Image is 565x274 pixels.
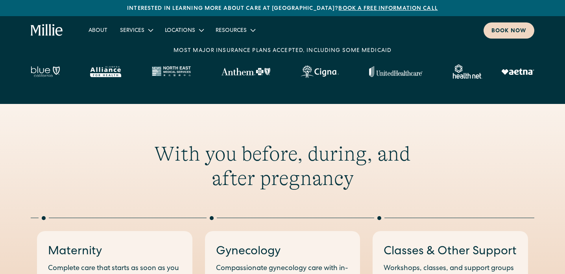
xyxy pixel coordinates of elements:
h2: With you before, during, and after pregnancy [131,142,434,191]
a: About [82,24,114,37]
div: MOST MAJOR INSURANCE PLANS ACCEPTED, INCLUDING some MEDICAID [174,47,391,55]
img: Cigna logo [301,65,339,78]
img: North East Medical Services logo [151,66,191,77]
div: Locations [159,24,209,37]
img: Healthnet logo [453,65,482,79]
img: Aetna logo [501,68,534,75]
h3: Maternity [48,244,181,260]
div: Resources [209,24,261,37]
a: home [31,24,63,37]
div: Resources [216,27,247,35]
div: Services [120,27,144,35]
img: Blue California logo [31,66,60,77]
a: Book a free information call [338,6,438,11]
img: Alameda Alliance logo [90,66,121,77]
img: Anthem Logo [221,68,270,76]
div: Services [114,24,159,37]
div: Book now [491,27,526,35]
h3: Classes & Other Support [384,244,517,260]
a: Book now [484,22,534,39]
div: Locations [165,27,195,35]
img: United Healthcare logo [369,66,423,77]
h3: Gynecology [216,244,349,260]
